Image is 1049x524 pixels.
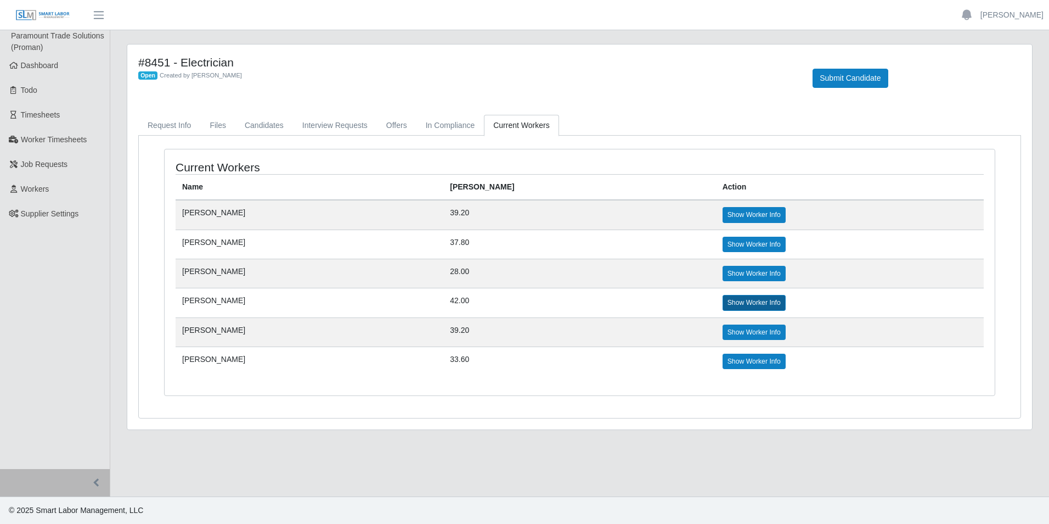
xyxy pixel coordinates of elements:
[21,61,59,70] span: Dashboard
[200,115,235,136] a: Files
[723,325,786,340] a: Show Worker Info
[723,354,786,369] a: Show Worker Info
[176,230,443,259] td: [PERSON_NAME]
[138,71,157,80] span: Open
[443,288,715,317] td: 42.00
[443,259,715,288] td: 28.00
[293,115,377,136] a: Interview Requests
[813,69,888,88] button: Submit Candidate
[21,86,37,94] span: Todo
[176,175,443,200] th: Name
[443,317,715,347] td: 39.20
[723,266,786,281] a: Show Worker Info
[176,347,443,376] td: [PERSON_NAME]
[11,31,104,52] span: Paramount Trade Solutions (Proman)
[235,115,293,136] a: Candidates
[443,347,715,376] td: 33.60
[980,9,1044,21] a: [PERSON_NAME]
[21,209,79,218] span: Supplier Settings
[416,115,484,136] a: In Compliance
[176,200,443,230] td: [PERSON_NAME]
[723,295,786,310] a: Show Worker Info
[723,207,786,222] a: Show Worker Info
[716,175,984,200] th: Action
[138,55,796,69] h4: #8451 - Electrician
[176,160,503,174] h4: Current Workers
[176,288,443,317] td: [PERSON_NAME]
[21,110,60,119] span: Timesheets
[21,160,68,169] span: Job Requests
[21,135,87,144] span: Worker Timesheets
[160,72,242,79] span: Created by [PERSON_NAME]
[138,115,200,136] a: Request Info
[21,185,49,193] span: Workers
[443,200,715,230] td: 39.20
[176,259,443,288] td: [PERSON_NAME]
[176,317,443,347] td: [PERSON_NAME]
[9,506,143,515] span: © 2025 Smart Labor Management, LLC
[723,237,786,252] a: Show Worker Info
[377,115,416,136] a: Offers
[484,115,559,136] a: Current Workers
[443,175,715,200] th: [PERSON_NAME]
[443,230,715,259] td: 37.80
[15,9,70,21] img: SLM Logo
